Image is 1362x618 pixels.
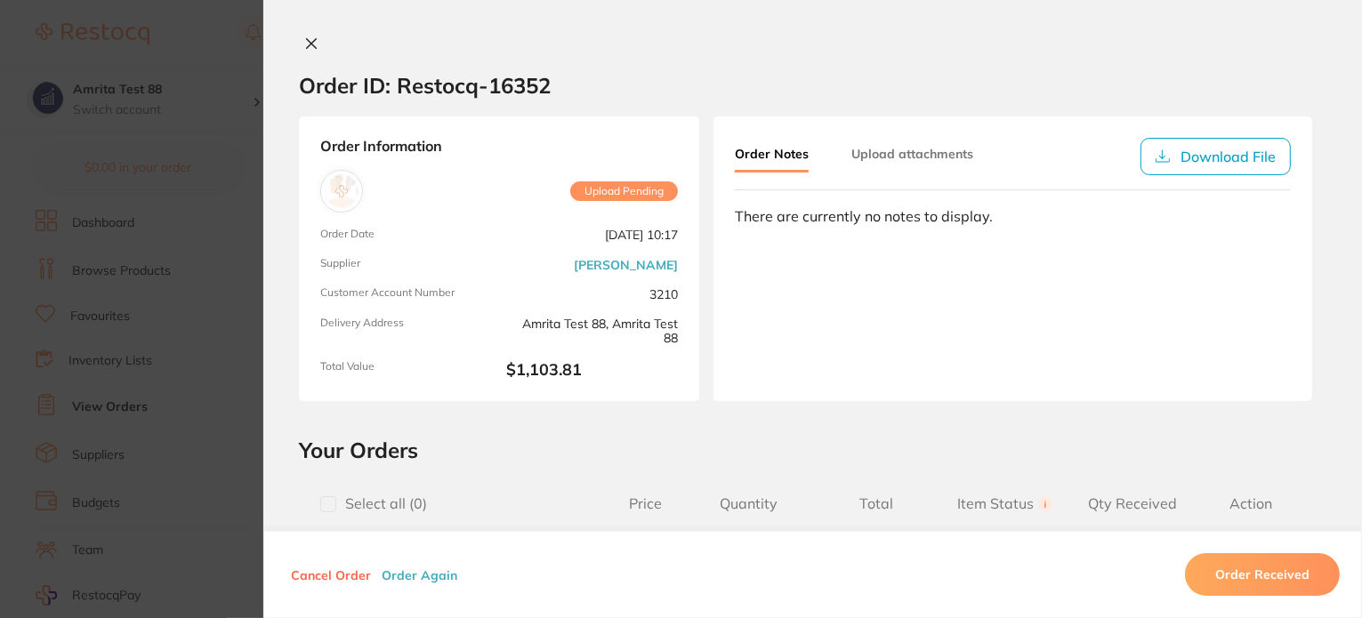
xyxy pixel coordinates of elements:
[299,437,1326,463] h2: Your Orders
[570,181,678,201] span: Upload Pending
[1068,495,1197,512] span: Qty Received
[376,566,463,582] button: Order Again
[940,495,1068,512] span: Item Status
[735,208,1291,224] div: There are currently no notes to display.
[506,286,678,301] span: 3210
[325,174,359,208] img: Henry Schein Halas
[1140,138,1291,175] button: Download File
[574,258,678,272] a: [PERSON_NAME]
[336,495,427,512] span: Select all ( 0 )
[320,360,492,380] span: Total Value
[851,138,973,170] button: Upload attachments
[606,495,685,512] span: Price
[812,495,940,512] span: Total
[1197,495,1305,512] span: Action
[506,360,678,380] b: $1,103.81
[506,228,678,243] span: [DATE] 10:17
[320,138,678,156] strong: Order Information
[299,72,551,99] h2: Order ID: Restocq- 16352
[320,228,492,243] span: Order Date
[735,138,809,173] button: Order Notes
[506,317,678,346] span: Amrita Test 88, Amrita Test 88
[685,495,813,512] span: Quantity
[320,257,492,272] span: Supplier
[1185,553,1340,596] button: Order Received
[320,286,492,301] span: Customer Account Number
[286,566,376,582] button: Cancel Order
[320,317,492,346] span: Delivery Address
